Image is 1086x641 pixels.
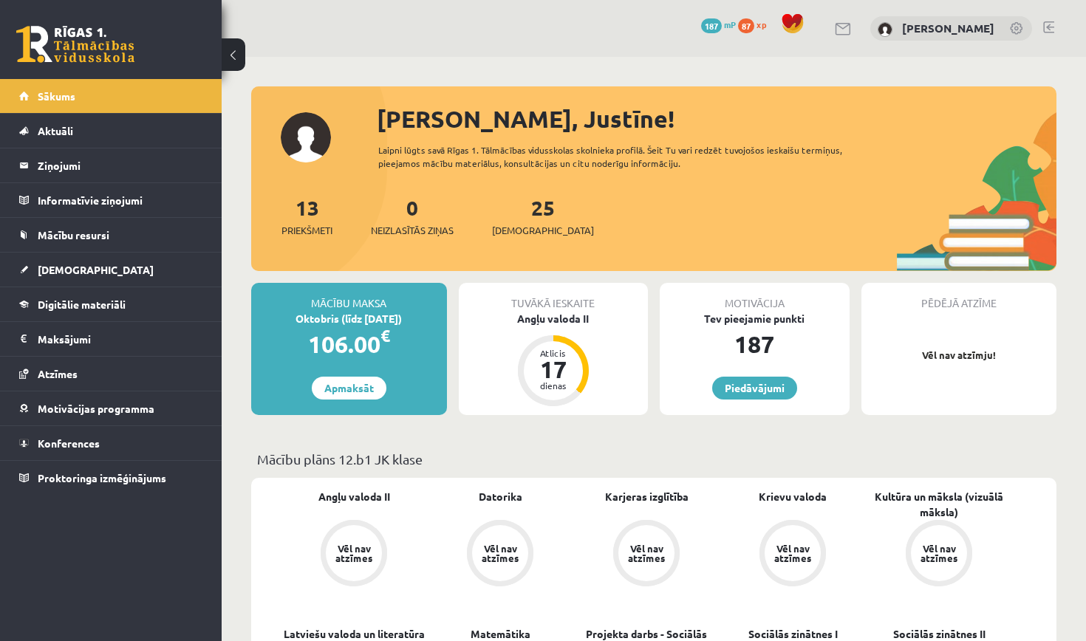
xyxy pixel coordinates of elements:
a: Krievu valoda [759,489,827,504]
a: Atzīmes [19,357,203,391]
a: [PERSON_NAME] [902,21,994,35]
span: Konferences [38,436,100,450]
p: Vēl nav atzīmju! [869,348,1050,363]
a: 13Priekšmeti [281,194,332,238]
a: 187 mP [701,18,736,30]
span: [DEMOGRAPHIC_DATA] [38,263,154,276]
a: Angļu valoda II [318,489,390,504]
span: 187 [701,18,722,33]
div: Motivācija [660,283,850,311]
a: 0Neizlasītās ziņas [371,194,454,238]
div: Tev pieejamie punkti [660,311,850,326]
a: Karjeras izglītība [605,489,689,504]
a: Vēl nav atzīmes [866,520,1012,589]
span: Sākums [38,89,75,103]
legend: Maksājumi [38,322,203,356]
a: Vēl nav atzīmes [573,520,720,589]
div: Vēl nav atzīmes [772,544,813,563]
a: Sākums [19,79,203,113]
a: Konferences [19,426,203,460]
a: Vēl nav atzīmes [720,520,866,589]
div: [PERSON_NAME], Justīne! [377,101,1056,137]
a: Datorika [479,489,522,504]
div: 187 [660,326,850,362]
a: Informatīvie ziņojumi [19,183,203,217]
span: Atzīmes [38,367,78,380]
a: Rīgas 1. Tālmācības vidusskola [16,26,134,63]
a: [DEMOGRAPHIC_DATA] [19,253,203,287]
div: Vēl nav atzīmes [479,544,521,563]
legend: Ziņojumi [38,148,203,182]
a: 87 xp [738,18,773,30]
p: Mācību plāns 12.b1 JK klase [257,449,1051,469]
div: Mācību maksa [251,283,447,311]
div: Atlicis [531,349,576,357]
div: Vēl nav atzīmes [626,544,667,563]
img: Justīne Everte [878,22,892,37]
div: 17 [531,357,576,381]
a: 25[DEMOGRAPHIC_DATA] [492,194,594,238]
a: Angļu valoda II Atlicis 17 dienas [459,311,649,408]
span: Mācību resursi [38,228,109,241]
span: mP [724,18,736,30]
div: 106.00 [251,326,447,362]
a: Maksājumi [19,322,203,356]
span: Proktoringa izmēģinājums [38,471,166,484]
span: Digitālie materiāli [38,298,126,311]
span: 87 [738,18,754,33]
div: Angļu valoda II [459,311,649,326]
span: Priekšmeti [281,223,332,238]
a: Aktuāli [19,114,203,148]
legend: Informatīvie ziņojumi [38,183,203,217]
div: dienas [531,381,576,390]
div: Vēl nav atzīmes [918,544,960,563]
span: [DEMOGRAPHIC_DATA] [492,223,594,238]
span: € [380,325,390,346]
a: Motivācijas programma [19,391,203,425]
a: Piedāvājumi [712,377,797,400]
a: Kultūra un māksla (vizuālā māksla) [866,489,1012,520]
div: Pēdējā atzīme [861,283,1057,311]
a: Proktoringa izmēģinājums [19,461,203,495]
div: Laipni lūgts savā Rīgas 1. Tālmācības vidusskolas skolnieka profilā. Šeit Tu vari redzēt tuvojošo... [378,143,861,170]
a: Ziņojumi [19,148,203,182]
span: Motivācijas programma [38,402,154,415]
a: Vēl nav atzīmes [427,520,573,589]
div: Tuvākā ieskaite [459,283,649,311]
a: Apmaksāt [312,377,386,400]
span: Aktuāli [38,124,73,137]
a: Digitālie materiāli [19,287,203,321]
span: Neizlasītās ziņas [371,223,454,238]
a: Mācību resursi [19,218,203,252]
div: Oktobris (līdz [DATE]) [251,311,447,326]
span: xp [757,18,766,30]
a: Vēl nav atzīmes [281,520,427,589]
div: Vēl nav atzīmes [333,544,375,563]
